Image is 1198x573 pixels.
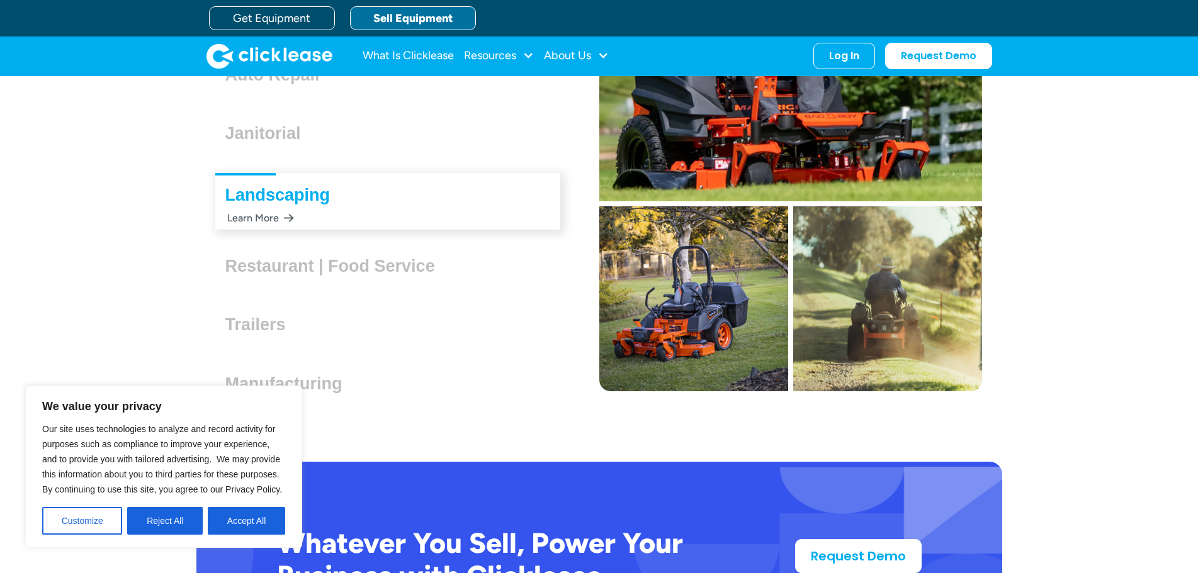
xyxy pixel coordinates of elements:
[42,399,285,414] p: We value your privacy
[127,507,203,535] button: Reject All
[464,43,534,69] div: Resources
[544,43,609,69] div: About Us
[829,50,859,62] div: Log In
[206,43,332,69] img: Clicklease logo
[225,206,294,230] div: Learn More
[363,43,454,69] a: What Is Clicklease
[885,43,992,69] a: Request Demo
[42,424,282,494] span: Our site uses technologies to analyze and record activity for purposes such as compliance to impr...
[225,374,353,393] h3: Manufacturing
[795,539,922,573] a: Request Demo
[225,257,445,275] h3: Restaurant | Food Service
[225,124,311,143] h3: Janitorial
[225,315,296,334] h3: Trailers
[225,186,341,204] h3: Landscaping
[350,6,476,30] a: Sell Equipment
[208,507,285,535] button: Accept All
[206,43,332,69] a: home
[42,507,122,535] button: Customize
[209,6,335,30] a: Get Equipment
[25,386,302,548] div: We value your privacy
